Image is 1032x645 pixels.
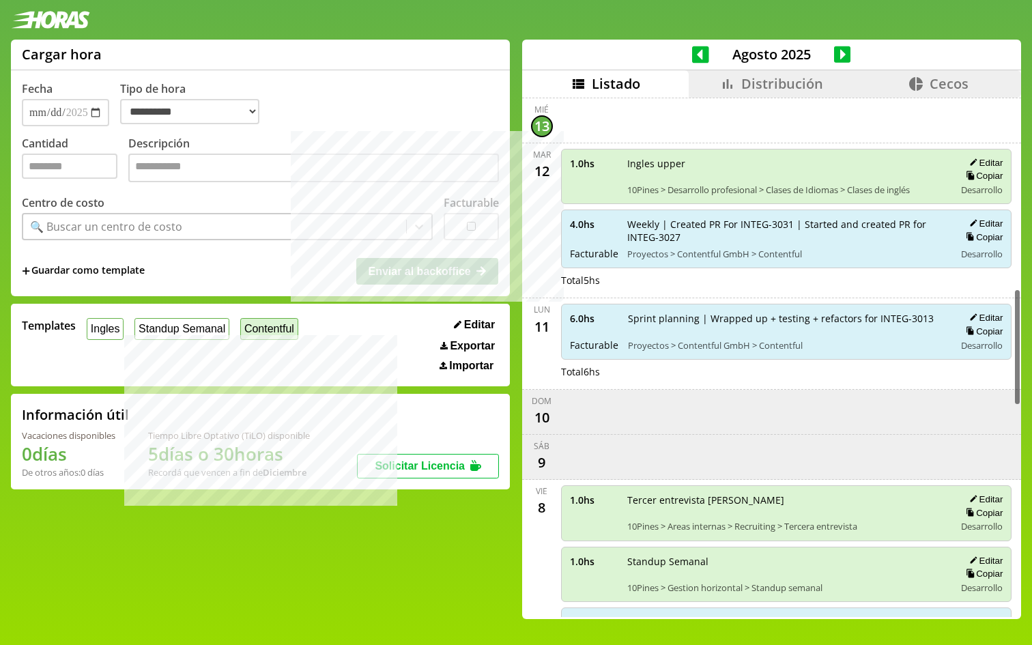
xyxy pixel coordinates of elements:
[531,407,553,429] div: 10
[965,312,1003,324] button: Editar
[962,507,1003,519] button: Copiar
[628,339,946,352] span: Proyectos > Contentful GmbH > Contentful
[965,157,1003,169] button: Editar
[561,365,1012,378] div: Total 6 hs
[962,568,1003,579] button: Copiar
[534,440,549,452] div: sáb
[375,460,465,472] span: Solicitar Licencia
[263,466,306,478] b: Diciembre
[532,395,551,407] div: dom
[22,81,53,96] label: Fecha
[357,454,499,478] button: Solicitar Licencia
[22,45,102,63] h1: Cargar hora
[22,263,145,278] span: +Guardar como template
[961,520,1003,532] span: Desarrollo
[709,45,834,63] span: Agosto 2025
[22,318,76,333] span: Templates
[22,466,115,478] div: De otros años: 0 días
[531,497,553,519] div: 8
[961,248,1003,260] span: Desarrollo
[148,442,310,466] h1: 5 días o 30 horas
[240,318,298,339] button: Contentful
[627,582,946,594] span: 10Pines > Gestion horizontal > Standup semanal
[570,247,618,260] span: Facturable
[22,263,30,278] span: +
[570,616,618,629] span: 4.5 hs
[450,340,495,352] span: Exportar
[570,339,618,352] span: Facturable
[531,160,553,182] div: 12
[128,136,499,186] label: Descripción
[148,429,310,442] div: Tiempo Libre Optativo (TiLO) disponible
[965,616,1003,627] button: Editar
[961,582,1003,594] span: Desarrollo
[627,248,946,260] span: Proyectos > Contentful GmbH > Contentful
[561,274,1012,287] div: Total 5 hs
[930,74,969,93] span: Cecos
[22,429,115,442] div: Vacaciones disponibles
[570,312,618,325] span: 6.0 hs
[627,493,946,506] span: Tercer entrevista [PERSON_NAME]
[531,315,553,337] div: 11
[570,157,618,170] span: 1.0 hs
[534,104,549,115] div: mié
[961,339,1003,352] span: Desarrollo
[30,219,182,234] div: 🔍 Buscar un centro de costo
[22,136,128,186] label: Cantidad
[148,466,310,478] div: Recordá que vencen a fin de
[628,312,946,325] span: Sprint planning | Wrapped up + testing + refactors for INTEG-3013
[962,170,1003,182] button: Copiar
[120,81,270,126] label: Tipo de hora
[531,452,553,474] div: 9
[627,520,946,532] span: 10Pines > Areas internas > Recruiting > Tercera entrevista
[741,74,823,93] span: Distribución
[120,99,259,124] select: Tipo de hora
[570,218,618,231] span: 4.0 hs
[522,98,1021,617] div: scrollable content
[444,195,499,210] label: Facturable
[570,493,618,506] span: 1.0 hs
[965,218,1003,229] button: Editar
[450,318,499,332] button: Editar
[534,304,550,315] div: lun
[965,493,1003,505] button: Editar
[570,555,618,568] span: 1.0 hs
[536,485,547,497] div: vie
[961,184,1003,196] span: Desarrollo
[11,11,90,29] img: logotipo
[436,339,499,353] button: Exportar
[627,184,946,196] span: 10Pines > Desarrollo profesional > Clases de Idiomas > Clases de inglés
[22,195,104,210] label: Centro de costo
[22,405,129,424] h2: Información útil
[22,442,115,466] h1: 0 días
[628,616,946,629] span: Started INTEG-3013
[627,555,946,568] span: Standup Semanal
[962,326,1003,337] button: Copiar
[533,149,551,160] div: mar
[965,555,1003,567] button: Editar
[592,74,640,93] span: Listado
[627,157,946,170] span: Ingles upper
[22,154,117,179] input: Cantidad
[627,218,946,244] span: Weekly | Created PR For INTEG-3031 | Started and created PR for INTEG-3027
[449,360,493,372] span: Importar
[87,318,124,339] button: Ingles
[531,115,553,137] div: 13
[464,319,495,331] span: Editar
[128,154,499,182] textarea: Descripción
[962,231,1003,243] button: Copiar
[134,318,229,339] button: Standup Semanal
